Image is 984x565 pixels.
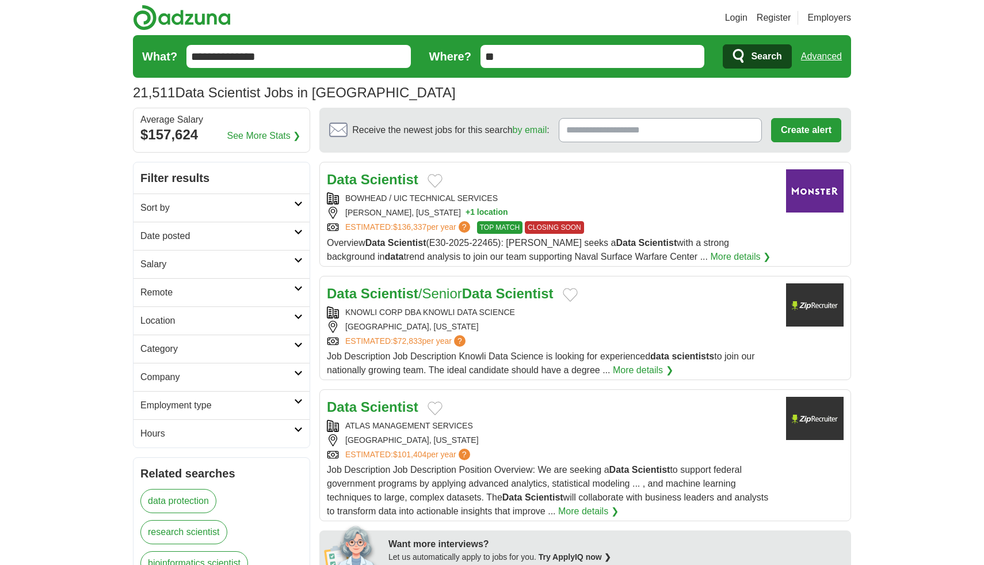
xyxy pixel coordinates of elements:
a: Company [134,363,310,391]
a: data protection [140,489,216,513]
a: Login [725,11,747,25]
a: Employment type [134,391,310,419]
img: Company logo [786,169,844,213]
span: Job Description Job Description Knowli Data Science is looking for experienced to join our nation... [327,351,755,375]
span: + [466,207,470,219]
div: BOWHEAD / UIC TECHNICAL SERVICES [327,192,777,204]
h2: Filter results [134,162,310,194]
span: Receive the newest jobs for this search : [352,123,549,137]
button: +1 location [466,207,508,219]
div: [GEOGRAPHIC_DATA], [US_STATE] [327,434,777,446]
span: Job Description Job Description Position Overview: We are seeking a to support federal government... [327,465,768,516]
div: ATLAS MANAGEMENT SERVICES [327,420,777,432]
strong: Data [365,238,386,248]
span: Overview (E30-2025-22465): [PERSON_NAME] seeks a with a strong background in trend analysis to jo... [327,238,729,261]
div: [PERSON_NAME], [US_STATE] [327,207,777,219]
button: Add to favorite jobs [428,174,443,188]
img: Company logo [786,397,844,440]
strong: Scientist [525,492,563,502]
span: CLOSING SOON [525,221,584,234]
a: Employers [807,11,851,25]
img: Adzuna logo [133,5,231,31]
label: Where? [429,48,471,65]
a: research scientist [140,520,227,544]
h2: Employment type [140,399,294,412]
a: Date posted [134,222,310,250]
span: 21,511 [133,82,175,103]
strong: Scientist [388,238,426,248]
a: Category [134,335,310,363]
h2: Category [140,342,294,356]
span: $136,337 [393,222,426,232]
div: $157,624 [140,124,303,145]
label: What? [142,48,177,65]
h2: Date posted [140,229,294,243]
strong: Data [609,465,630,475]
img: Company logo [786,283,844,327]
a: Hours [134,419,310,448]
div: Average Salary [140,115,303,124]
span: Search [751,45,781,68]
strong: Scientist [361,172,418,187]
div: Want more interviews? [388,537,844,551]
strong: Data [327,172,357,187]
a: More details ❯ [710,250,771,264]
h2: Sort by [140,201,294,215]
a: Data Scientist/SeniorData Scientist [327,286,554,301]
a: More details ❯ [613,363,673,377]
span: TOP MATCH [477,221,522,234]
a: Sort by [134,194,310,222]
a: by email [513,125,547,135]
strong: Scientist [639,238,677,248]
button: Search [723,44,791,69]
a: Location [134,306,310,335]
h2: Remote [140,286,294,299]
a: Salary [134,250,310,278]
strong: Data [327,286,357,301]
div: KNOWLI CORP DBA KNOWLI DATA SCIENCE [327,306,777,318]
strong: Data [616,238,636,248]
h1: Data Scientist Jobs in [GEOGRAPHIC_DATA] [133,85,456,100]
a: Try ApplyIQ now ❯ [539,552,611,562]
h2: Salary [140,257,294,271]
button: Add to favorite jobs [563,288,578,302]
strong: Scientist [361,399,418,415]
h2: Company [140,370,294,384]
span: $72,833 [393,336,422,346]
strong: Data [502,492,522,502]
button: Add to favorite jobs [428,401,443,415]
span: ? [459,449,470,460]
strong: data [650,351,669,361]
h2: Location [140,314,294,328]
a: Register [757,11,791,25]
span: ? [454,335,466,347]
a: Remote [134,278,310,306]
a: ESTIMATED:$101,404per year? [345,449,472,461]
button: Create alert [771,118,841,142]
strong: data [385,252,404,261]
div: Let us automatically apply to jobs for you. [388,551,844,563]
h2: Hours [140,427,294,441]
a: See More Stats ❯ [227,129,301,143]
strong: Scientist [632,465,670,475]
a: Advanced [801,45,842,68]
a: ESTIMATED:$136,337per year? [345,221,472,234]
strong: Data [462,286,492,301]
strong: Scientist [361,286,418,301]
a: Data Scientist [327,172,418,187]
a: More details ❯ [558,505,619,518]
div: [GEOGRAPHIC_DATA], [US_STATE] [327,321,777,333]
h2: Related searches [140,465,303,482]
a: ESTIMATED:$72,833per year? [345,335,468,347]
span: $101,404 [393,450,426,459]
span: ? [459,221,470,233]
strong: Scientist [495,286,553,301]
strong: scientists [672,351,714,361]
a: Data Scientist [327,399,418,415]
strong: Data [327,399,357,415]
